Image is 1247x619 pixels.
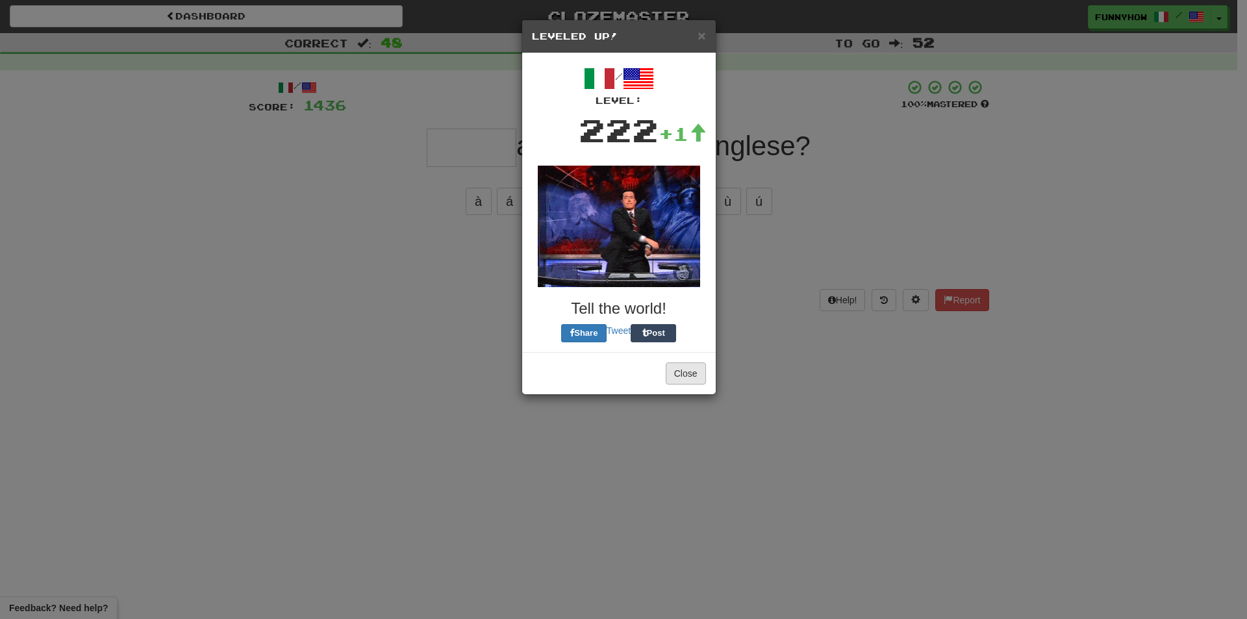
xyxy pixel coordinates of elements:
[532,63,706,107] div: /
[659,121,707,147] div: +1
[579,107,659,153] div: 222
[607,325,631,336] a: Tweet
[532,300,706,317] h3: Tell the world!
[561,324,607,342] button: Share
[538,166,700,287] img: colbert-2-be1bfdc20e1ad268952deef278b8706a84000d88b3e313df47e9efb4a1bfc052.gif
[532,30,706,43] h5: Leveled Up!
[666,362,706,385] button: Close
[698,28,705,43] span: ×
[698,29,705,42] button: Close
[631,324,676,342] button: Post
[532,94,706,107] div: Level:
